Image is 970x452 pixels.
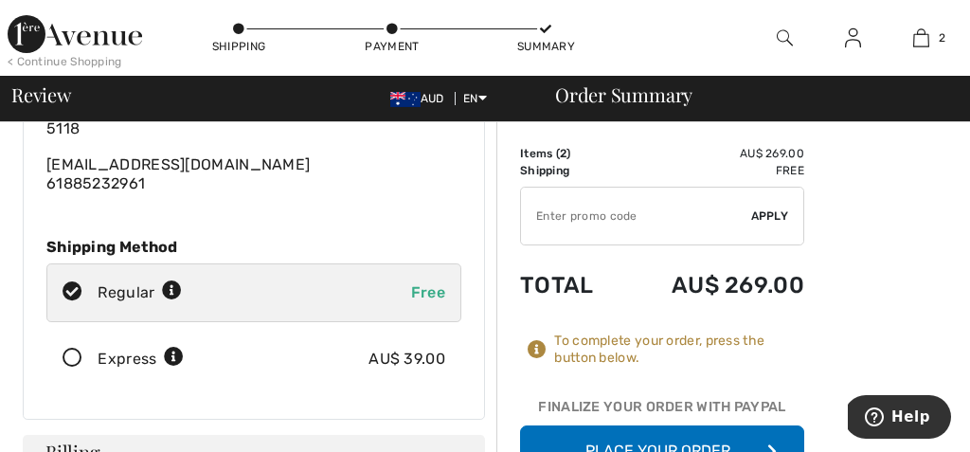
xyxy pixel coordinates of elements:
div: Shipping [210,38,267,55]
div: Finalize Your Order with PayPal [520,397,804,425]
div: Regular [98,281,182,304]
span: Review [11,85,71,104]
img: search the website [777,27,793,49]
td: Items ( ) [520,145,621,162]
img: My Bag [913,27,929,49]
span: EN [463,92,487,105]
div: Summary [517,38,574,55]
a: Sign In [830,27,876,50]
span: AUD [390,92,452,105]
img: Australian Dollar [390,92,421,107]
td: AU$ 269.00 [621,145,804,162]
img: 1ère Avenue [8,15,142,53]
span: 2 [939,29,945,46]
iframe: Opens a widget where you can find more information [848,395,951,443]
input: Promo code [521,188,751,244]
div: Order Summary [532,85,959,104]
td: Total [520,253,621,317]
span: 2 [560,147,566,160]
td: Shipping [520,162,621,179]
div: Payment [364,38,421,55]
span: [STREET_ADDRESS] Gawler East, [GEOGRAPHIC_DATA], [GEOGRAPHIC_DATA] 5118 [46,64,304,137]
span: Free [411,283,445,301]
img: My Info [845,27,861,49]
div: To complete your order, press the button below. [554,333,804,367]
div: < Continue Shopping [8,53,122,70]
div: Express [98,348,184,371]
div: AU$ 39.00 [368,348,445,371]
a: 2 [888,27,954,49]
span: Apply [751,208,789,225]
td: Free [621,162,804,179]
td: AU$ 269.00 [621,253,804,317]
div: Shipping Method [46,238,461,256]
